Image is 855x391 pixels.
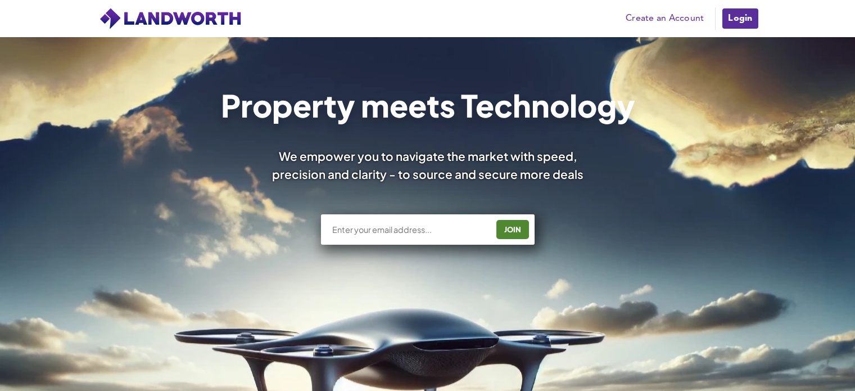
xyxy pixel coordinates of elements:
[331,224,488,235] input: Enter your email address...
[220,90,635,120] h1: Property meets Technology
[721,7,759,30] a: Login
[496,220,529,239] button: JOIN
[500,221,526,239] div: JOIN
[620,10,709,27] a: Create an Account
[257,147,599,182] div: We empower you to navigate the market with speed, precision and clarity - to source and secure mo...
